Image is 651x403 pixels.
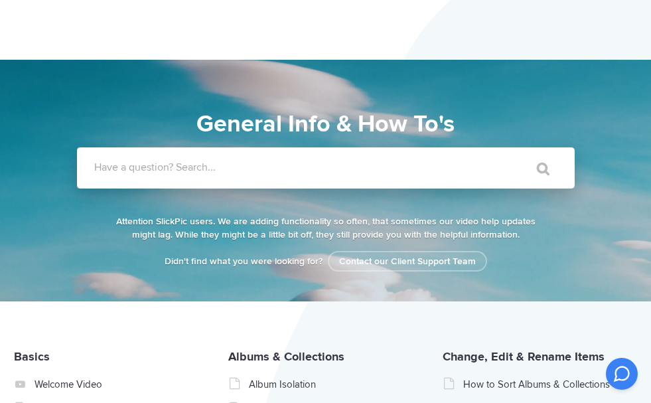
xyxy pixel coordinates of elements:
a: Album Isolation [249,378,412,391]
label: Have a question? Search... [94,161,592,174]
a: Basics [14,349,50,364]
a: How to Sort Albums & Collections [463,378,626,391]
h1: General Info & How To's [31,106,621,142]
p: Attention SlickPic users. We are adding functionality so often, that sometimes our video help upd... [113,215,538,242]
a: Change, Edit & Rename Items [443,349,605,364]
a: Albums & Collections [228,349,344,364]
a: Contact our Client Support Team [328,251,487,272]
input:  [509,153,565,185]
p: Didn't find what you were looking for? [113,255,538,268]
a: Welcome Video [35,378,198,391]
